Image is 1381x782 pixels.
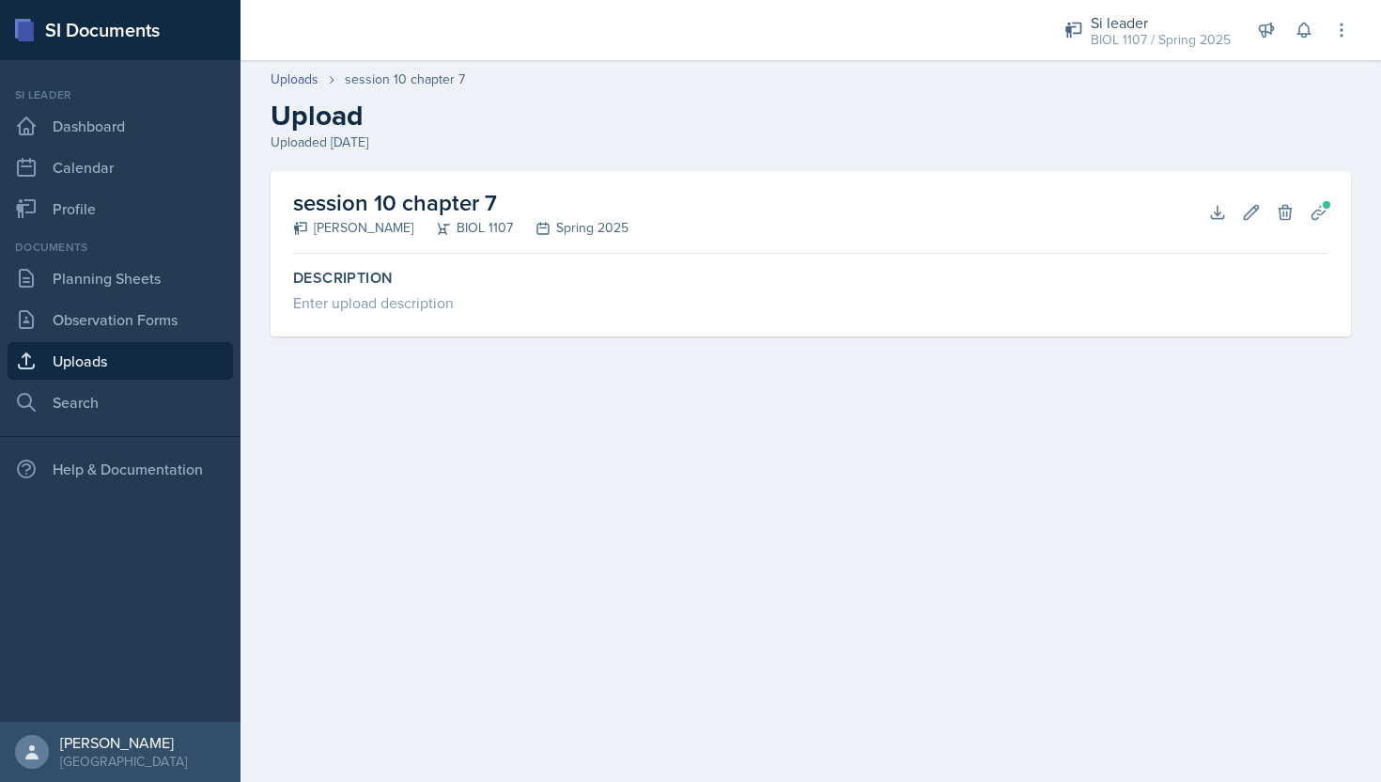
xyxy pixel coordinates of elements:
[8,383,233,421] a: Search
[8,450,233,488] div: Help & Documentation
[8,259,233,297] a: Planning Sheets
[8,107,233,145] a: Dashboard
[271,70,318,89] a: Uploads
[271,99,1351,133] h2: Upload
[8,342,233,380] a: Uploads
[345,70,465,89] div: session 10 chapter 7
[8,190,233,227] a: Profile
[8,301,233,338] a: Observation Forms
[293,218,413,238] div: [PERSON_NAME]
[8,239,233,256] div: Documents
[513,218,628,238] div: Spring 2025
[293,186,628,220] h2: session 10 chapter 7
[293,291,1328,314] div: Enter upload description
[8,149,233,186] a: Calendar
[60,733,187,752] div: [PERSON_NAME]
[8,86,233,103] div: Si leader
[413,218,513,238] div: BIOL 1107
[60,752,187,771] div: [GEOGRAPHIC_DATA]
[1091,11,1231,34] div: Si leader
[1091,30,1231,50] div: BIOL 1107 / Spring 2025
[271,133,1351,152] div: Uploaded [DATE]
[293,269,1328,288] label: Description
